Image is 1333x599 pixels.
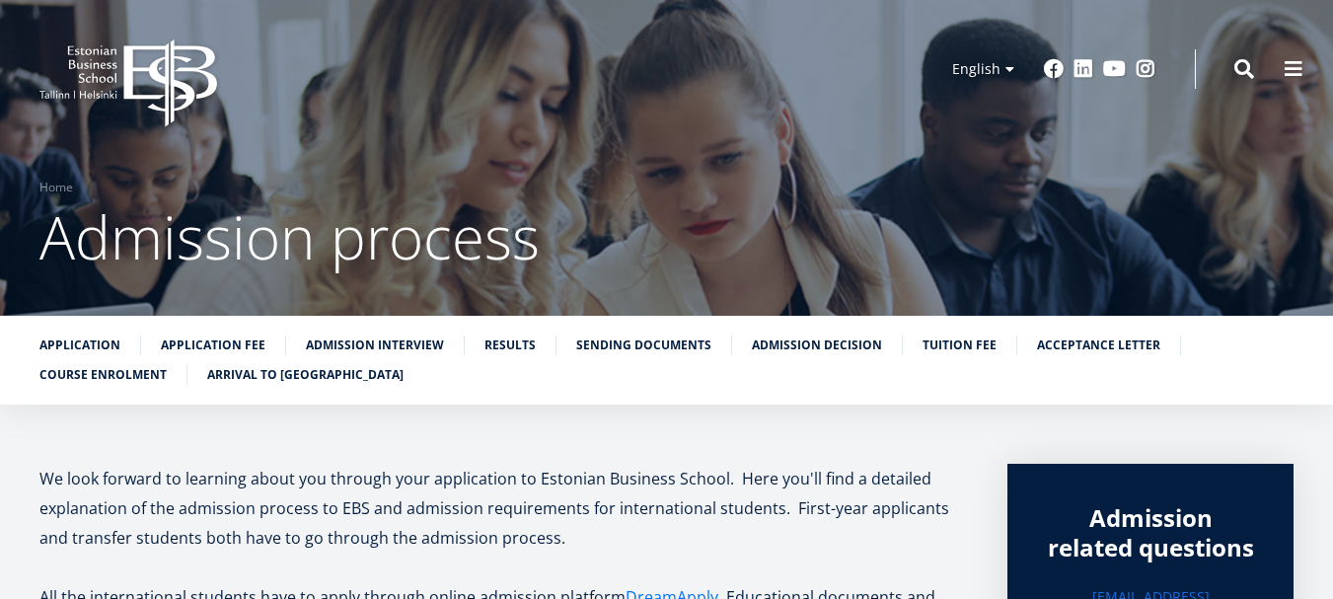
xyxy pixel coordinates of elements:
a: Application [39,336,120,355]
a: Arrival to [GEOGRAPHIC_DATA] [207,365,404,385]
a: Facebook [1044,59,1064,79]
a: Home [39,178,73,197]
p: We look forward to learning about you through your application to Estonian Business School. Here ... [39,464,968,553]
span: Admission process [39,196,540,277]
a: Results [484,336,536,355]
a: Linkedin [1074,59,1093,79]
a: Instagram [1136,59,1155,79]
a: Admission interview [306,336,444,355]
a: Youtube [1103,59,1126,79]
a: Application fee [161,336,265,355]
a: Course enrolment [39,365,167,385]
a: Tuition fee [923,336,997,355]
a: Acceptance letter [1037,336,1160,355]
div: Admission related questions [1047,503,1254,562]
a: Sending documents [576,336,711,355]
a: Admission decision [752,336,882,355]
